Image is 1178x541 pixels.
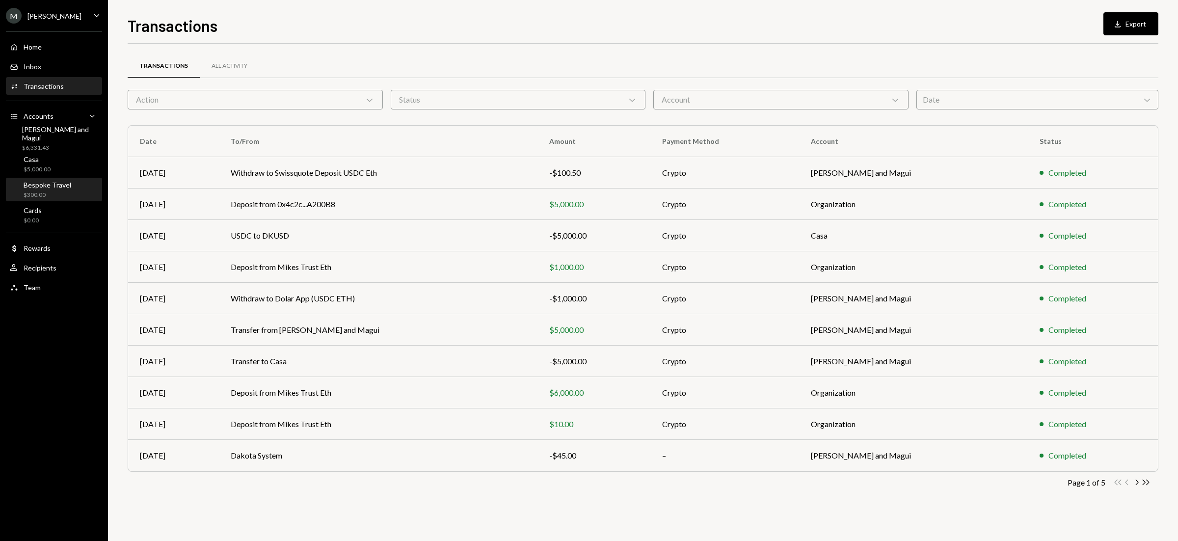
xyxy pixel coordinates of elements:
td: Crypto [650,314,799,346]
div: Date [916,90,1159,109]
a: Rewards [6,239,102,257]
div: Account [653,90,909,109]
div: $5,000.00 [549,198,638,210]
a: Cards$0.00 [6,203,102,227]
div: Completed [1048,324,1086,336]
th: To/From [219,126,537,157]
h1: Transactions [128,16,217,35]
th: Payment Method [650,126,799,157]
div: $6,000.00 [549,387,638,399]
a: Bespoke Travel$300.00 [6,178,102,201]
td: Deposit from Mikes Trust Eth [219,251,537,283]
div: [PERSON_NAME] [27,12,81,20]
div: [DATE] [140,167,207,179]
div: [DATE] [140,355,207,367]
td: Organization [799,251,1028,283]
div: [DATE] [140,450,207,461]
td: Crypto [650,377,799,408]
div: Inbox [24,62,41,71]
div: Casa [24,155,51,163]
div: Status [391,90,646,109]
div: All Activity [212,62,247,70]
td: Dakota System [219,440,537,471]
td: Crypto [650,346,799,377]
td: USDC to DKUSD [219,220,537,251]
div: Home [24,43,42,51]
a: Inbox [6,57,102,75]
th: Amount [537,126,650,157]
div: Completed [1048,355,1086,367]
td: [PERSON_NAME] and Magui [799,283,1028,314]
div: $5,000.00 [24,165,51,174]
div: M [6,8,22,24]
td: [PERSON_NAME] and Magui [799,440,1028,471]
div: -$5,000.00 [549,355,638,367]
div: $5,000.00 [549,324,638,336]
div: -$1,000.00 [549,293,638,304]
a: Accounts [6,107,102,125]
td: Crypto [650,220,799,251]
div: Completed [1048,418,1086,430]
a: Recipients [6,259,102,276]
td: Deposit from Mikes Trust Eth [219,377,537,408]
td: [PERSON_NAME] and Magui [799,157,1028,189]
a: Transactions [6,77,102,95]
td: Crypto [650,251,799,283]
div: Bespoke Travel [24,181,71,189]
div: [DATE] [140,293,207,304]
div: Completed [1048,293,1086,304]
div: Transactions [139,62,188,70]
a: Transactions [128,54,200,79]
a: Home [6,38,102,55]
div: Accounts [24,112,54,120]
td: [PERSON_NAME] and Magui [799,314,1028,346]
th: Status [1028,126,1158,157]
a: Team [6,278,102,296]
td: Transfer from [PERSON_NAME] and Magui [219,314,537,346]
div: [PERSON_NAME] and Magui [22,125,98,142]
div: $300.00 [24,191,71,199]
div: Rewards [24,244,51,252]
td: Crypto [650,408,799,440]
div: $1,000.00 [549,261,638,273]
button: Export [1103,12,1158,35]
div: Completed [1048,387,1086,399]
div: $0.00 [24,216,42,225]
div: [DATE] [140,198,207,210]
td: Withdraw to Dolar App (USDC ETH) [219,283,537,314]
div: Action [128,90,383,109]
div: [DATE] [140,387,207,399]
div: Completed [1048,261,1086,273]
a: All Activity [200,54,259,79]
div: Completed [1048,167,1086,179]
td: [PERSON_NAME] and Magui [799,346,1028,377]
div: Completed [1048,450,1086,461]
div: -$5,000.00 [549,230,638,242]
div: Completed [1048,198,1086,210]
th: Account [799,126,1028,157]
div: [DATE] [140,418,207,430]
td: Transfer to Casa [219,346,537,377]
div: -$100.50 [549,167,638,179]
div: $10.00 [549,418,638,430]
div: [DATE] [140,324,207,336]
td: Organization [799,189,1028,220]
td: Organization [799,408,1028,440]
td: Crypto [650,189,799,220]
td: Deposit from 0x4c2c...A200B8 [219,189,537,220]
div: Transactions [24,82,64,90]
td: – [650,440,799,471]
td: Withdraw to Swissquote Deposit USDC Eth [219,157,537,189]
td: Crypto [650,157,799,189]
td: Deposit from Mikes Trust Eth [219,408,537,440]
div: Recipients [24,264,56,272]
div: [DATE] [140,261,207,273]
div: -$45.00 [549,450,638,461]
div: $6,331.43 [22,144,98,152]
a: [PERSON_NAME] and Magui$6,331.43 [6,127,102,150]
div: Cards [24,206,42,215]
div: [DATE] [140,230,207,242]
th: Date [128,126,219,157]
div: Team [24,283,41,292]
td: Casa [799,220,1028,251]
